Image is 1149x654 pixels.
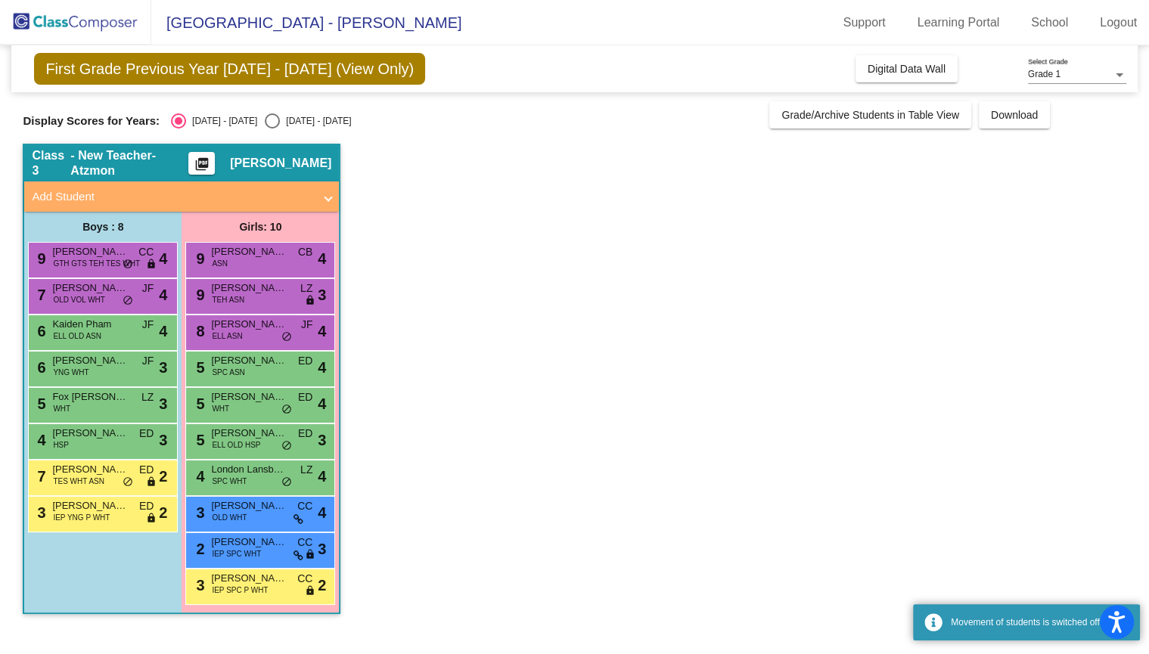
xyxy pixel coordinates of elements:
[212,367,244,378] span: SPC ASN
[300,281,312,296] span: LZ
[192,323,204,339] span: 8
[905,11,1012,35] a: Learning Portal
[868,63,946,75] span: Digital Data Wall
[192,504,204,521] span: 3
[192,250,204,267] span: 9
[53,476,104,487] span: TES WHT ASN
[123,259,133,271] span: do_not_disturb_alt
[33,359,45,376] span: 6
[52,389,128,404] span: Fox [PERSON_NAME]
[211,317,287,332] span: [PERSON_NAME]
[298,426,312,442] span: ED
[146,259,157,271] span: lock
[33,250,45,267] span: 9
[52,244,128,259] span: [PERSON_NAME]
[318,429,326,451] span: 3
[33,468,45,485] span: 7
[298,353,312,369] span: ED
[831,11,898,35] a: Support
[53,330,101,342] span: ELL OLD ASN
[211,571,287,586] span: [PERSON_NAME]
[53,258,140,269] span: GTH GTS TEH TES WHT
[23,114,160,128] span: Display Scores for Years:
[212,439,260,451] span: ELL OLD HSP
[281,404,292,416] span: do_not_disturb_alt
[146,476,157,488] span: lock
[159,465,167,488] span: 2
[318,392,326,415] span: 4
[52,462,128,477] span: [PERSON_NAME]
[142,317,154,333] span: JF
[139,462,154,478] span: ED
[212,403,229,414] span: WHT
[192,395,204,412] span: 5
[33,395,45,412] span: 5
[53,367,89,378] span: YNG WHT
[33,432,45,448] span: 4
[1019,11,1080,35] a: School
[139,498,154,514] span: ED
[211,389,287,404] span: [PERSON_NAME]
[212,548,261,559] span: IEP SPC WHT
[52,317,128,332] span: Kaiden Pham
[212,258,228,269] span: ASN
[300,462,312,478] span: LZ
[192,287,204,303] span: 9
[280,114,351,128] div: [DATE] - [DATE]
[951,615,1129,629] div: Movement of students is switched off
[186,114,257,128] div: [DATE] - [DATE]
[33,323,45,339] span: 6
[1088,11,1149,35] a: Logout
[212,584,268,596] span: IEP SPC P WHT
[171,113,351,129] mat-radio-group: Select an option
[211,535,287,550] span: [PERSON_NAME]
[146,513,157,525] span: lock
[297,498,312,514] span: CC
[33,287,45,303] span: 7
[33,504,45,521] span: 3
[979,101,1050,129] button: Download
[211,244,287,259] span: [PERSON_NAME]
[305,585,315,597] span: lock
[192,468,204,485] span: 4
[34,53,425,85] span: First Grade Previous Year [DATE] - [DATE] (View Only)
[70,148,188,178] span: - New Teacher-Atzmon
[139,426,154,442] span: ED
[192,541,204,557] span: 2
[52,426,128,441] span: [PERSON_NAME]
[188,152,215,175] button: Print Students Details
[318,320,326,342] span: 4
[123,476,133,488] span: do_not_disturb_alt
[991,109,1038,121] span: Download
[298,389,312,405] span: ED
[318,356,326,379] span: 4
[151,11,461,35] span: [GEOGRAPHIC_DATA] - [PERSON_NAME]
[211,498,287,513] span: [PERSON_NAME]
[142,353,154,369] span: JF
[305,295,315,307] span: lock
[318,284,326,306] span: 3
[24,212,182,242] div: Boys : 8
[281,476,292,488] span: do_not_disturb_alt
[182,212,339,242] div: Girls: 10
[193,157,211,178] mat-icon: picture_as_pdf
[318,247,326,270] span: 4
[281,440,292,452] span: do_not_disturb_alt
[298,244,312,260] span: CB
[297,535,312,550] span: CC
[212,330,242,342] span: ELL ASN
[192,359,204,376] span: 5
[123,295,133,307] span: do_not_disturb_alt
[52,498,128,513] span: [PERSON_NAME]
[159,284,167,306] span: 4
[52,281,128,296] span: [PERSON_NAME]
[212,294,244,305] span: TEH ASN
[297,571,312,587] span: CC
[141,389,154,405] span: LZ
[52,353,128,368] span: [PERSON_NAME]
[301,317,313,333] span: JF
[138,244,154,260] span: CC
[142,281,154,296] span: JF
[192,432,204,448] span: 5
[159,501,167,524] span: 2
